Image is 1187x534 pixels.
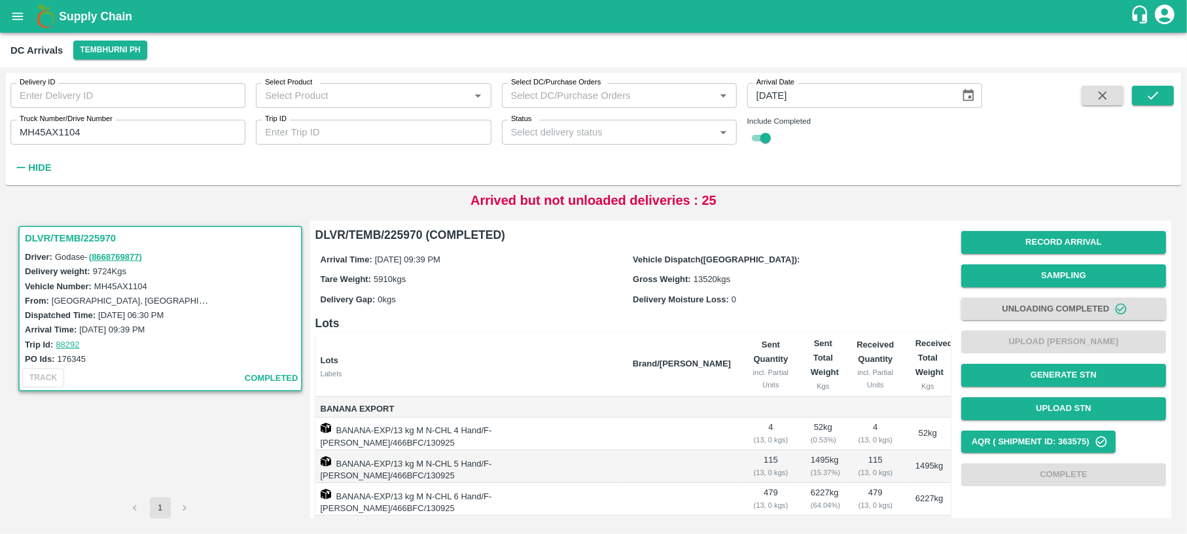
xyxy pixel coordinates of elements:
div: ( 13, 0 kgs) [857,467,895,478]
h6: Lots [315,314,951,332]
label: Delivery Gap: [321,294,376,304]
a: 88292 [56,340,79,349]
td: 6227 kg [800,483,846,516]
td: 4 [741,418,800,450]
span: [DATE] 09:39 PM [375,255,440,264]
a: Supply Chain [59,7,1130,26]
label: PO Ids: [25,354,55,364]
button: Upload STN [961,397,1166,420]
label: Vehicle Number: [25,281,92,291]
label: Delivery ID [20,77,55,88]
label: Arrival Time: [321,255,372,264]
label: 176345 [58,354,86,364]
span: 0 [732,294,736,304]
input: Enter Trip ID [256,120,491,145]
div: customer-support [1130,5,1153,28]
img: logo [33,3,59,29]
strong: Hide [28,162,51,173]
input: Select delivery status [506,124,711,141]
button: open drawer [3,1,33,31]
button: AQR ( Shipment Id: 363575) [961,431,1116,454]
label: Delivery weight: [25,266,90,276]
input: Arrival Date [747,83,951,108]
div: ( 13, 0 kgs) [857,434,895,446]
label: Select Product [265,77,312,88]
label: [DATE] 06:30 PM [98,310,164,320]
nav: pagination navigation [123,497,198,518]
div: ( 15.37 %) [811,467,836,478]
label: [GEOGRAPHIC_DATA], [GEOGRAPHIC_DATA], [GEOGRAPHIC_DATA], [GEOGRAPHIC_DATA] [52,295,420,306]
td: 1495 kg [905,450,951,483]
label: 9724 Kgs [93,266,126,276]
div: account of current user [1153,3,1177,30]
label: Delivery Moisture Loss: [633,294,729,304]
img: box [321,489,331,499]
div: ( 13, 0 kgs) [857,499,895,511]
td: 4 [846,418,905,450]
div: Kgs [811,380,836,392]
button: Open [469,87,486,104]
label: Status [511,114,532,124]
img: box [321,456,331,467]
label: Gross Weight: [633,274,691,284]
input: Select DC/Purchase Orders [506,87,694,104]
label: Arrival Date [756,77,794,88]
div: incl. Partial Units [857,366,895,391]
b: Received Total Weight [915,338,953,378]
div: ( 0.53 %) [811,434,836,446]
td: BANANA-EXP/13 kg M N-CHL 4 Hand/F-[PERSON_NAME]/466BFC/130925 [315,418,622,450]
b: Supply Chain [59,10,132,23]
label: [DATE] 09:39 PM [79,325,145,334]
label: Truck Number/Drive Number [20,114,113,124]
div: ( 13, 0 kgs) [752,499,790,511]
span: 5910 kgs [374,274,406,284]
b: Brand/[PERSON_NAME] [633,359,731,368]
td: 115 [741,450,800,483]
td: 115 [846,450,905,483]
a: (8668769877) [89,252,142,262]
p: Arrived but not unloaded deliveries : 25 [470,190,717,210]
span: Godase - [55,252,143,262]
td: BANANA-EXP/13 kg M N-CHL 6 Hand/F-[PERSON_NAME]/466BFC/130925 [315,483,622,516]
label: Trip ID [265,114,287,124]
label: Dispatched Time: [25,310,96,320]
input: Enter Truck Number/Drive Number [10,120,245,145]
button: Unloading Completed [961,298,1166,321]
div: Include Completed [747,115,982,127]
td: 6227 kg [905,483,951,516]
b: Sent Quantity [754,340,788,364]
h3: DLVR/TEMB/225970 [25,230,300,247]
label: From: [25,296,49,306]
label: MH45AX1104 [94,281,147,291]
img: box [321,423,331,433]
input: Select Product [260,87,465,104]
label: Arrival Time: [25,325,77,334]
button: Select DC [73,41,147,60]
input: Enter Delivery ID [10,83,245,108]
span: completed [245,371,298,386]
button: Open [715,124,732,141]
button: Sampling [961,264,1166,287]
td: 52 kg [905,418,951,450]
label: Vehicle Dispatch([GEOGRAPHIC_DATA]): [633,255,800,264]
span: 0 kgs [378,294,395,304]
div: ( 64.04 %) [811,499,836,511]
label: Driver: [25,252,52,262]
button: page 1 [150,497,171,518]
div: Labels [321,368,622,380]
button: Open [715,87,732,104]
b: Sent Total Weight [811,338,839,378]
td: 479 [741,483,800,516]
label: Tare Weight: [321,274,372,284]
span: Banana Export [321,402,622,417]
b: Lots [321,355,338,365]
label: Trip Id: [25,340,53,349]
button: Generate STN [961,364,1166,387]
div: DC Arrivals [10,42,63,59]
label: Select DC/Purchase Orders [511,77,601,88]
div: incl. Partial Units [752,366,790,391]
td: 479 [846,483,905,516]
div: Kgs [915,380,940,392]
b: Received Quantity [857,340,894,364]
button: Hide [10,156,55,179]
